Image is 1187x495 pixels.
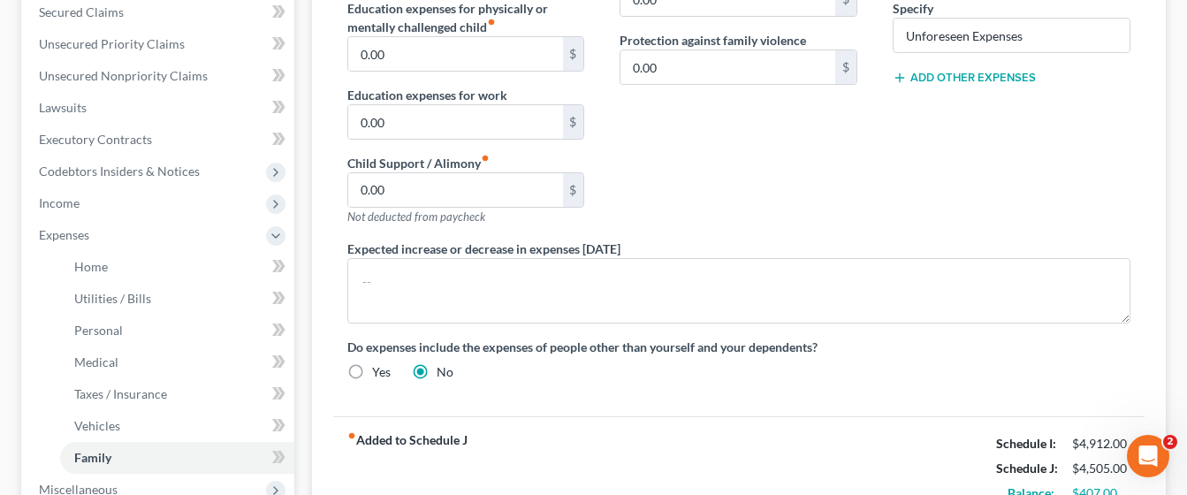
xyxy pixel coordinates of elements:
[347,86,507,104] label: Education expenses for work
[25,92,294,124] a: Lawsuits
[347,240,620,258] label: Expected increase or decrease in expenses [DATE]
[996,461,1058,476] strong: Schedule J:
[60,315,294,346] a: Personal
[25,60,294,92] a: Unsecured Nonpriority Claims
[74,291,151,306] span: Utilities / Bills
[25,28,294,60] a: Unsecured Priority Claims
[74,386,167,401] span: Taxes / Insurance
[74,418,120,433] span: Vehicles
[347,431,356,440] i: fiber_manual_record
[620,50,835,84] input: --
[74,323,123,338] span: Personal
[60,378,294,410] a: Taxes / Insurance
[372,363,391,381] label: Yes
[39,4,124,19] span: Secured Claims
[1072,460,1130,477] div: $4,505.00
[835,50,856,84] div: $
[74,450,111,465] span: Family
[39,100,87,115] span: Lawsuits
[563,105,584,139] div: $
[25,124,294,156] a: Executory Contracts
[39,164,200,179] span: Codebtors Insiders & Notices
[348,37,563,71] input: --
[60,283,294,315] a: Utilities / Bills
[60,442,294,474] a: Family
[39,132,152,147] span: Executory Contracts
[996,436,1056,451] strong: Schedule I:
[348,173,563,207] input: --
[1072,435,1130,453] div: $4,912.00
[437,363,453,381] label: No
[894,19,1130,52] input: Specify...
[60,410,294,442] a: Vehicles
[39,68,208,83] span: Unsecured Nonpriority Claims
[39,227,89,242] span: Expenses
[74,259,108,274] span: Home
[60,346,294,378] a: Medical
[893,71,1036,85] button: Add Other Expenses
[348,105,563,139] input: --
[39,195,80,210] span: Income
[563,173,584,207] div: $
[563,37,584,71] div: $
[39,36,185,51] span: Unsecured Priority Claims
[347,338,1130,356] label: Do expenses include the expenses of people other than yourself and your dependents?
[347,154,490,172] label: Child Support / Alimony
[347,209,485,224] span: Not deducted from paycheck
[1163,435,1177,449] span: 2
[60,251,294,283] a: Home
[487,18,496,27] i: fiber_manual_record
[1127,435,1169,477] iframe: Intercom live chat
[620,31,806,49] label: Protection against family violence
[74,354,118,369] span: Medical
[481,154,490,163] i: fiber_manual_record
